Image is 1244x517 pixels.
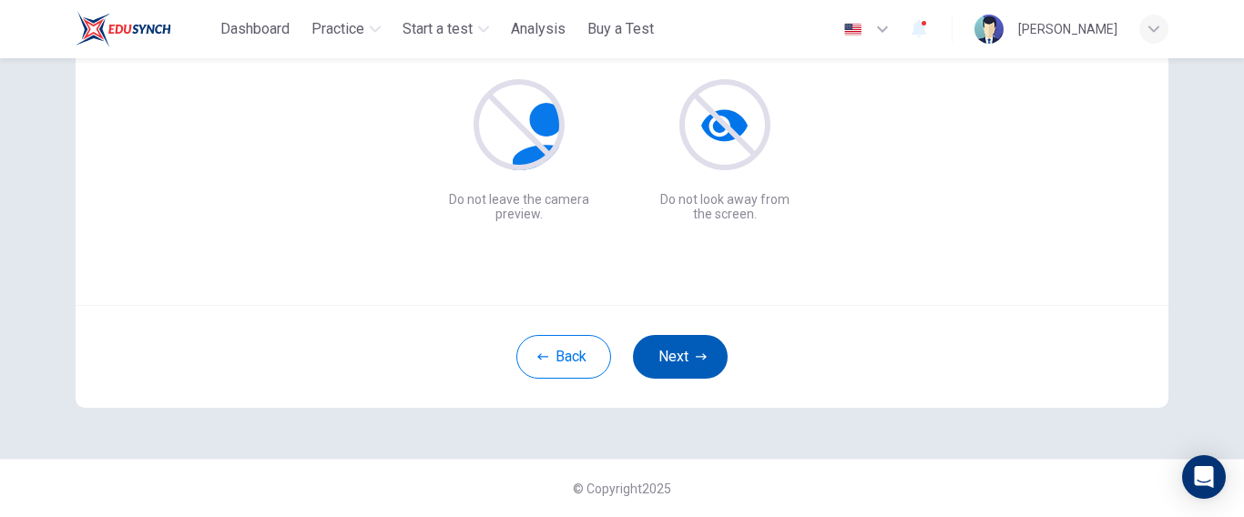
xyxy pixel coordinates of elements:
[587,18,654,40] span: Buy a Test
[220,18,290,40] span: Dashboard
[651,192,799,221] p: Do not look away from the screen.
[445,192,593,221] p: Do not leave the camera preview.
[580,13,661,46] button: Buy a Test
[311,18,364,40] span: Practice
[213,13,297,46] button: Dashboard
[76,11,171,47] img: ELTC logo
[511,18,566,40] span: Analysis
[395,13,496,46] button: Start a test
[76,11,213,47] a: ELTC logo
[974,15,1004,44] img: Profile picture
[403,18,473,40] span: Start a test
[1018,18,1117,40] div: [PERSON_NAME]
[633,335,728,379] button: Next
[504,13,573,46] button: Analysis
[573,482,671,496] span: © Copyright 2025
[841,23,864,36] img: en
[516,335,611,379] button: Back
[1182,455,1226,499] div: Open Intercom Messenger
[304,13,388,46] button: Practice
